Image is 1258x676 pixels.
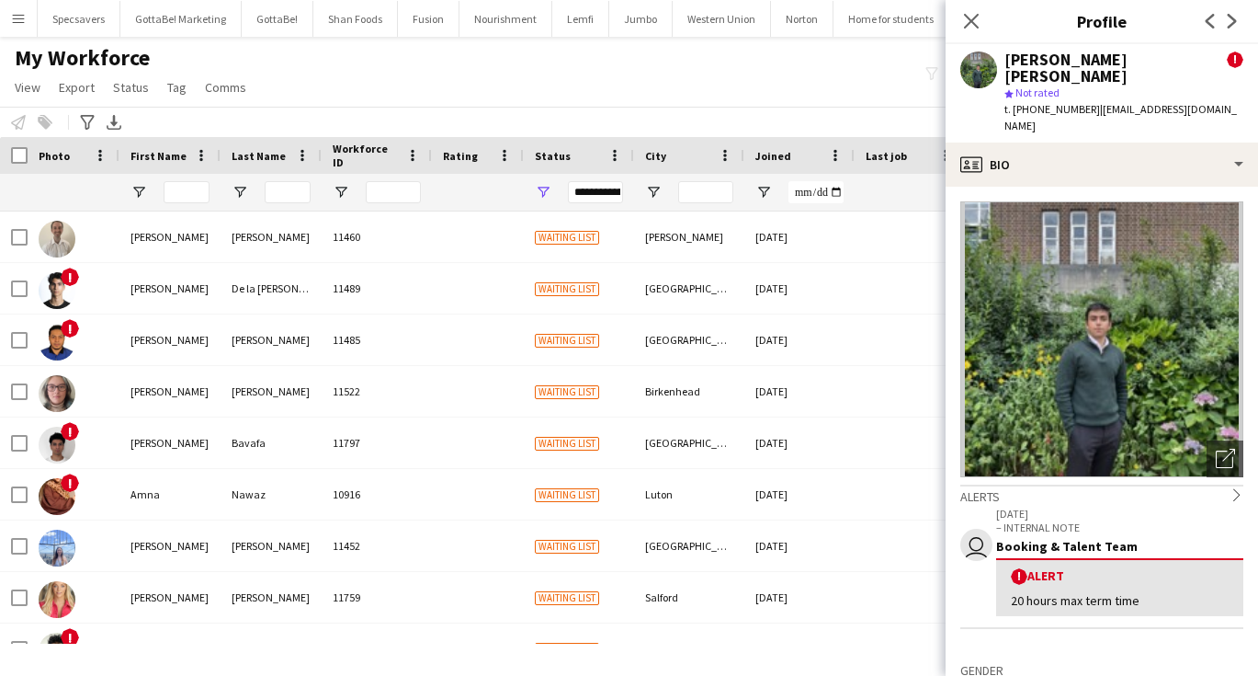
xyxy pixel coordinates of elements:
[61,268,79,286] span: !
[221,521,322,571] div: [PERSON_NAME]
[634,469,744,520] div: Luton
[744,624,855,674] div: [DATE]
[1004,102,1100,116] span: t. [PHONE_NUMBER]
[1227,52,1243,68] span: !
[120,1,242,37] button: GottaBe! Marketing
[744,469,855,520] div: [DATE]
[39,427,75,464] img: Ali Bavafa
[119,469,221,520] div: Amna
[609,1,673,37] button: Jumbo
[645,149,666,163] span: City
[1207,441,1243,477] div: Open photos pop-in
[265,181,311,203] input: Last Name Filter Input
[130,149,187,163] span: First Name
[771,1,833,37] button: Norton
[366,181,421,203] input: Workforce ID Filter Input
[996,521,1243,534] p: – INTERNAL NOTE
[634,418,744,468] div: [GEOGRAPHIC_DATA]
[322,263,432,314] div: 11489
[39,375,75,412] img: Aimee Hadwin
[61,474,79,492] span: !
[333,142,399,169] span: Workforce ID
[744,572,855,623] div: [DATE]
[322,366,432,417] div: 11522
[535,591,599,605] span: Waiting list
[221,418,322,468] div: Bavafa
[996,507,1243,521] p: [DATE]
[119,521,221,571] div: [PERSON_NAME]
[634,521,744,571] div: [GEOGRAPHIC_DATA]
[755,184,772,201] button: Open Filter Menu
[61,319,79,338] span: !
[535,385,599,399] span: Waiting list
[535,488,599,502] span: Waiting list
[119,263,221,314] div: [PERSON_NAME]
[322,624,432,674] div: 11477
[744,521,855,571] div: [DATE]
[119,624,221,674] div: [PERSON_NAME]
[15,44,150,72] span: My Workforce
[39,221,75,258] img: Adam Mather
[960,201,1243,477] img: Crew avatar or photo
[535,149,571,163] span: Status
[232,149,286,163] span: Last Name
[221,469,322,520] div: Nawaz
[119,418,221,468] div: [PERSON_NAME]
[1004,102,1237,132] span: | [EMAIL_ADDRESS][DOMAIN_NAME]
[39,324,75,361] img: Aiaj Uddin Bhuiyan
[946,9,1258,33] h3: Profile
[221,624,322,674] div: Li
[1004,52,1227,85] div: [PERSON_NAME] [PERSON_NAME]
[946,143,1258,187] div: Bio
[755,149,791,163] span: Joined
[322,212,432,262] div: 11460
[744,366,855,417] div: [DATE]
[119,572,221,623] div: [PERSON_NAME]
[744,418,855,468] div: [DATE]
[634,366,744,417] div: Birkenhead
[167,79,187,96] span: Tag
[673,1,771,37] button: Western Union
[1011,568,1027,585] span: !
[443,149,478,163] span: Rating
[39,149,70,163] span: Photo
[744,212,855,262] div: [DATE]
[1011,592,1229,609] div: 20 hours max term time
[164,181,210,203] input: First Name Filter Input
[242,1,313,37] button: GottaBe!
[221,366,322,417] div: [PERSON_NAME]
[535,643,599,657] span: Waiting list
[221,315,322,365] div: [PERSON_NAME]
[119,366,221,417] div: [PERSON_NAME]
[39,478,75,515] img: Amna Nawaz
[160,75,194,99] a: Tag
[535,437,599,451] span: Waiting list
[459,1,552,37] button: Nourishment
[59,79,95,96] span: Export
[1011,567,1229,585] div: Alert
[634,212,744,262] div: [PERSON_NAME]
[788,181,844,203] input: Joined Filter Input
[76,111,98,133] app-action-btn: Advanced filters
[535,540,599,554] span: Waiting list
[221,212,322,262] div: [PERSON_NAME]
[833,1,949,37] button: Home for students
[7,75,48,99] a: View
[634,315,744,365] div: [GEOGRAPHIC_DATA]
[313,1,398,37] button: Shan Foods
[61,628,79,647] span: !
[39,530,75,567] img: Anastasia Moore
[61,422,79,441] span: !
[552,1,609,37] button: Lemfi
[744,263,855,314] div: [DATE]
[39,272,75,309] img: Adrian De la Rosa Sanchez
[535,184,551,201] button: Open Filter Menu
[996,538,1243,555] div: Booking & Talent Team
[535,282,599,296] span: Waiting list
[221,263,322,314] div: De la [PERSON_NAME]
[119,212,221,262] div: [PERSON_NAME]
[39,633,75,670] img: Brandon Li
[744,315,855,365] div: [DATE]
[322,572,432,623] div: 11759
[39,581,75,618] img: anna lakin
